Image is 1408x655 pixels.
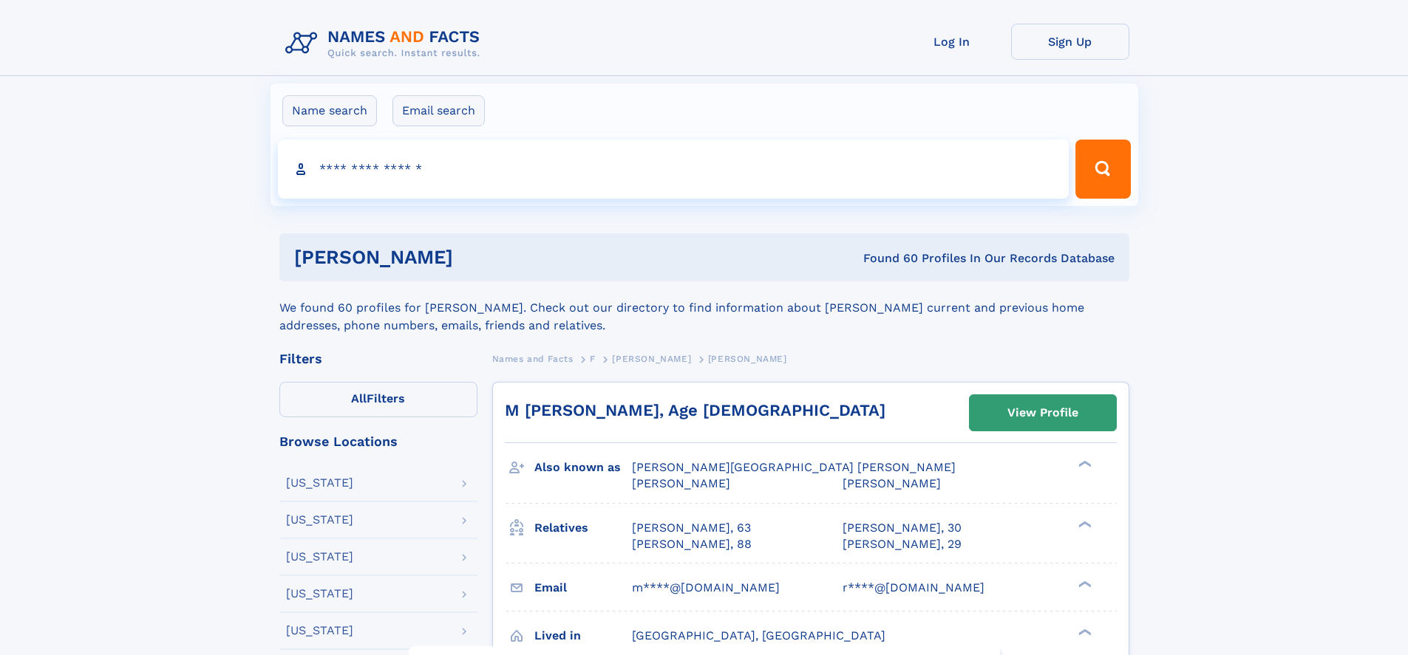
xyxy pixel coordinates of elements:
a: M [PERSON_NAME], Age [DEMOGRAPHIC_DATA] [505,401,885,419]
span: [PERSON_NAME] [612,354,691,364]
h1: [PERSON_NAME] [294,248,659,267]
label: Email search [392,95,485,126]
h3: Email [534,575,632,600]
div: [US_STATE] [286,514,353,526]
div: Found 60 Profiles In Our Records Database [658,250,1115,267]
a: [PERSON_NAME], 30 [843,520,962,536]
div: Browse Locations [279,435,477,448]
label: Name search [282,95,377,126]
span: [PERSON_NAME][GEOGRAPHIC_DATA] [PERSON_NAME] [632,460,956,474]
div: ❯ [1075,627,1092,637]
div: [US_STATE] [286,625,353,637]
div: ❯ [1075,579,1092,589]
h3: Relatives [534,515,632,541]
a: [PERSON_NAME], 63 [632,520,751,536]
span: All [351,391,367,405]
h3: Also known as [534,455,632,480]
div: We found 60 profiles for [PERSON_NAME]. Check out our directory to find information about [PERSON... [279,281,1129,335]
div: [US_STATE] [286,551,353,563]
img: Logo Names and Facts [279,24,492,64]
h3: Lived in [534,623,632,648]
label: Filters [279,382,477,417]
span: [PERSON_NAME] [708,354,787,364]
span: [PERSON_NAME] [632,476,730,490]
span: F [590,354,596,364]
a: F [590,349,596,368]
a: [PERSON_NAME], 88 [632,536,752,552]
div: View Profile [1007,396,1078,430]
a: Log In [893,24,1011,60]
a: Sign Up [1011,24,1129,60]
div: [US_STATE] [286,588,353,600]
a: View Profile [970,395,1116,431]
a: Names and Facts [492,349,574,368]
span: [GEOGRAPHIC_DATA], [GEOGRAPHIC_DATA] [632,628,885,642]
div: [US_STATE] [286,477,353,489]
div: Filters [279,352,477,366]
input: search input [278,140,1069,199]
div: ❯ [1075,459,1092,469]
a: [PERSON_NAME] [612,349,691,368]
a: [PERSON_NAME], 29 [843,536,962,552]
div: ❯ [1075,519,1092,529]
button: Search Button [1075,140,1130,199]
span: [PERSON_NAME] [843,476,941,490]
